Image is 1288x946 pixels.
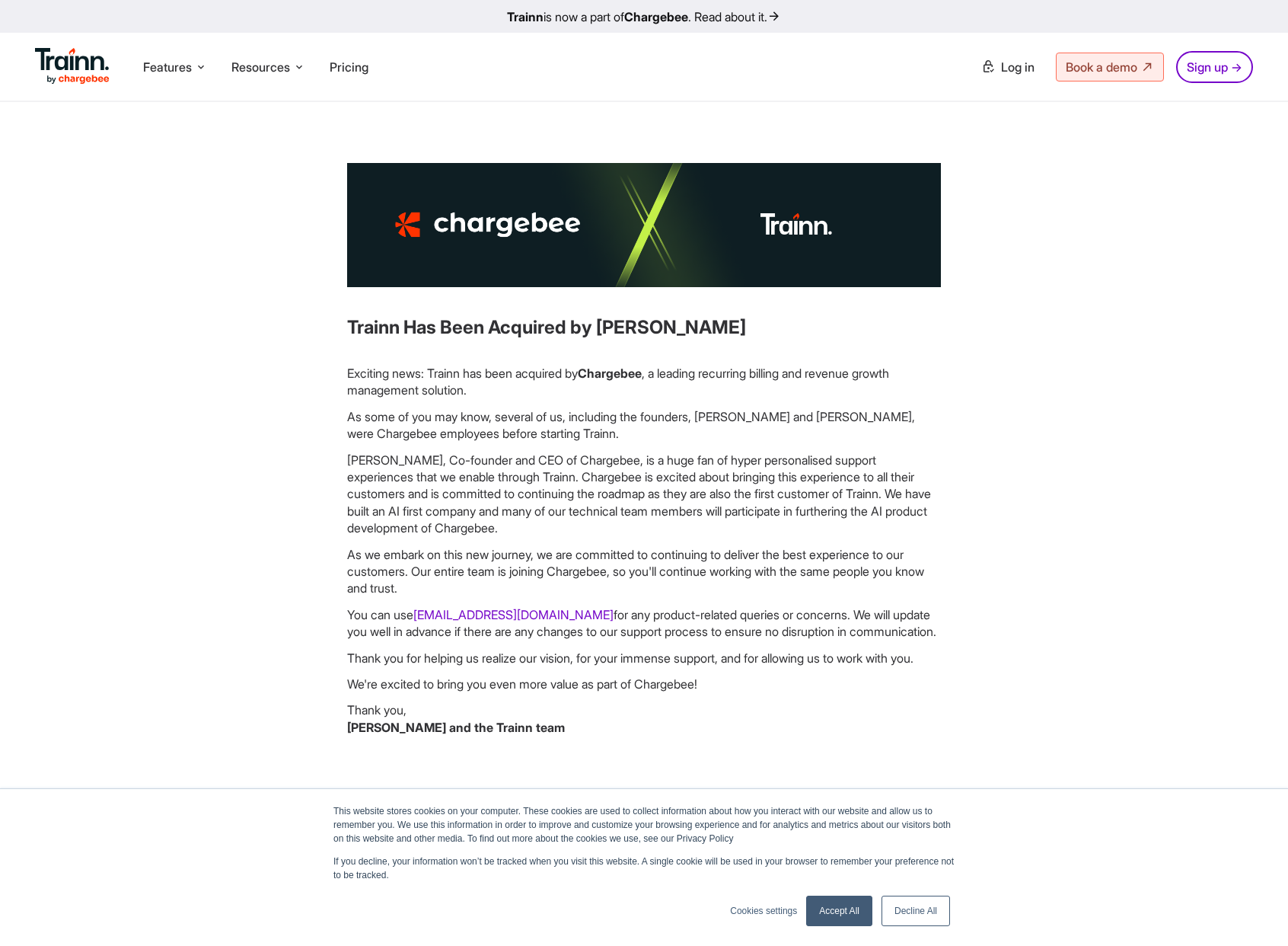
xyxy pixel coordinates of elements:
[413,607,614,622] a: [EMAIL_ADDRESS][DOMAIN_NAME]
[330,59,368,75] a: Pricing
[347,365,941,399] p: Exciting news: Trainn has been acquired by , a leading recurring billing and revenue growth manag...
[347,702,941,736] p: Thank you,
[1001,59,1035,75] span: Log in
[972,53,1044,81] a: Log in
[578,366,642,381] b: Chargebee
[347,452,941,537] p: [PERSON_NAME], Co-founder and CEO of Chargebee, is a huge fan of hyper personalised support exper...
[1176,51,1253,83] a: Sign up →
[35,48,110,85] img: Trainn Logo
[347,606,941,641] p: You can use for any product-related queries or concerns. We will update you well in advance if th...
[231,59,290,75] span: Resources
[347,546,941,597] p: As we embark on this new journey, we are committed to continuing to deliver the best experience t...
[347,650,941,666] p: Thank you for helping us realize our vision, for your immense support, and for allowing us to wor...
[347,720,565,735] b: [PERSON_NAME] and the Trainn team
[730,904,797,918] a: Cookies settings
[143,59,192,75] span: Features
[507,9,544,24] b: Trainn
[347,676,941,692] p: We're excited to bring you even more value as part of Chargebee!
[882,896,950,926] a: Decline All
[333,804,955,845] p: This website stores cookies on your computer. These cookies are used to collect information about...
[624,9,688,24] b: Chargebee
[333,855,955,882] p: If you decline, your information won’t be tracked when you visit this website. A single cookie wi...
[1056,53,1164,81] a: Book a demo
[347,315,941,340] h3: Trainn Has Been Acquired by [PERSON_NAME]
[347,163,941,287] img: Partner Training built on Trainn | Buildops
[806,896,872,926] a: Accept All
[1066,59,1137,75] span: Book a demo
[347,408,941,443] p: As some of you may know, several of us, including the founders, [PERSON_NAME] and [PERSON_NAME], ...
